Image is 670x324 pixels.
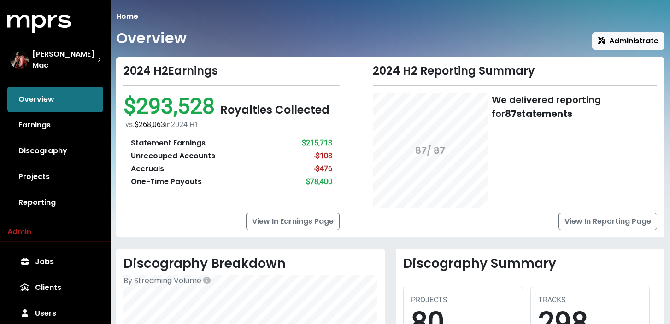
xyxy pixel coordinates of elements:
[7,190,103,215] a: Reporting
[7,18,71,29] a: mprs logo
[7,138,103,164] a: Discography
[538,295,642,306] div: TRACKS
[32,49,98,71] span: [PERSON_NAME] Mac
[558,213,657,230] a: View In Reporting Page
[131,138,206,149] div: Statement Earnings
[10,51,29,69] img: The selected account / producer
[131,176,202,187] div: One-Time Payouts
[123,256,377,272] h2: Discography Breakdown
[125,119,340,130] div: vs. in 2024 H1
[135,120,165,129] span: $268,063
[131,150,215,162] div: Unrecouped Accounts
[598,35,658,46] span: Administrate
[123,64,340,78] div: 2024 H2 Earnings
[492,93,658,121] div: We delivered reporting for
[123,93,220,119] span: $293,528
[116,11,664,22] nav: breadcrumb
[314,150,332,162] div: -$108
[411,295,515,306] div: PROJECTS
[246,213,340,230] a: View In Earnings Page
[505,107,572,120] b: 87 statements
[220,102,329,117] span: Royalties Collected
[314,163,332,174] div: -$476
[306,176,332,187] div: $78,400
[131,163,164,174] div: Accruals
[7,249,103,275] a: Jobs
[373,64,658,78] div: 2024 H2 Reporting Summary
[592,32,664,50] button: Administrate
[403,256,657,272] h2: Discography Summary
[7,112,103,138] a: Earnings
[116,11,138,22] li: Home
[116,29,187,47] h1: Overview
[7,164,103,190] a: Projects
[7,275,103,301] a: Clients
[302,138,332,149] div: $215,713
[123,275,201,286] span: By Streaming Volume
